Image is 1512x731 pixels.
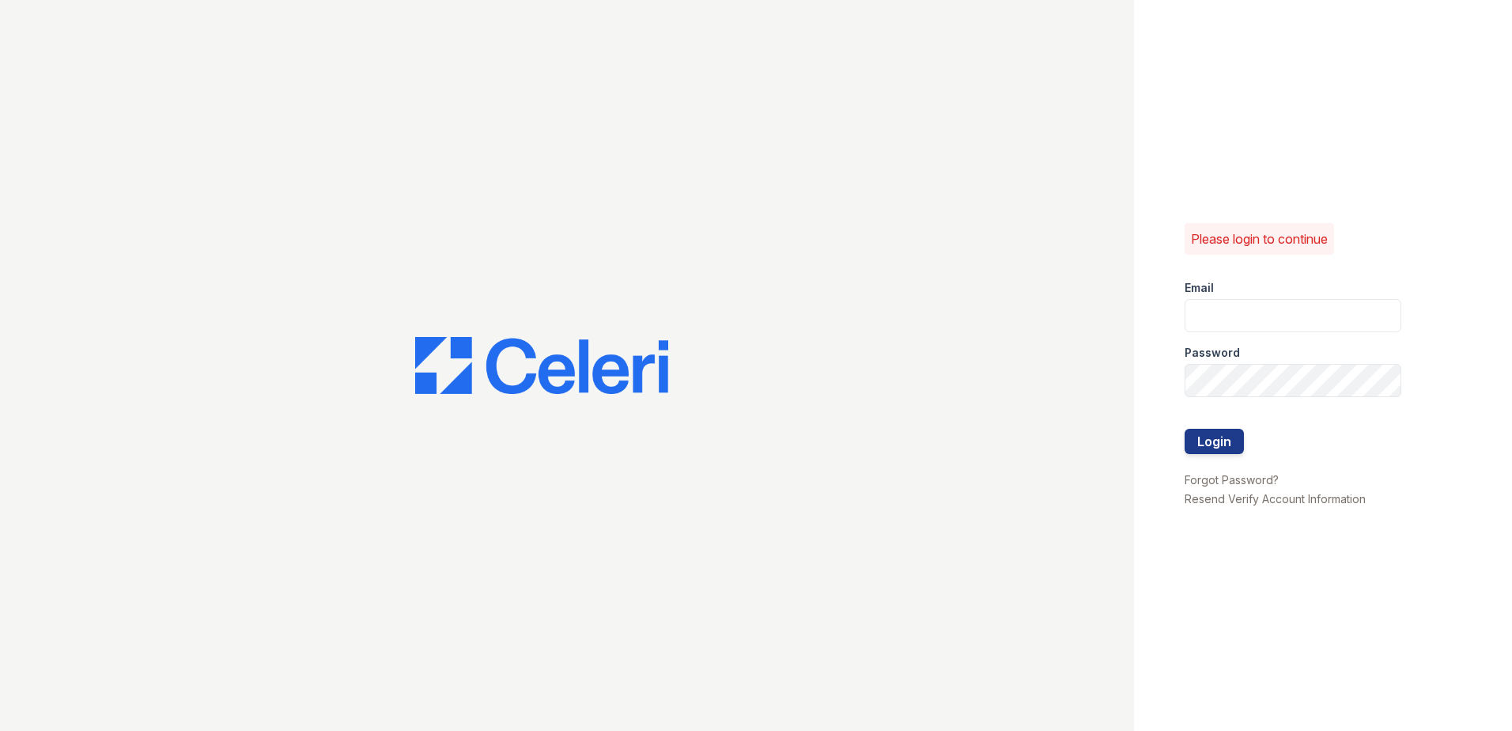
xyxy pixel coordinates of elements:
a: Forgot Password? [1185,473,1279,487]
label: Password [1185,345,1240,361]
a: Resend Verify Account Information [1185,492,1366,506]
img: CE_Logo_Blue-a8612792a0a2168367f1c8372b55b34899dd931a85d93a1a3d3e32e68fde9ad4.png [415,337,668,394]
label: Email [1185,280,1214,296]
p: Please login to continue [1191,229,1328,248]
button: Login [1185,429,1244,454]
